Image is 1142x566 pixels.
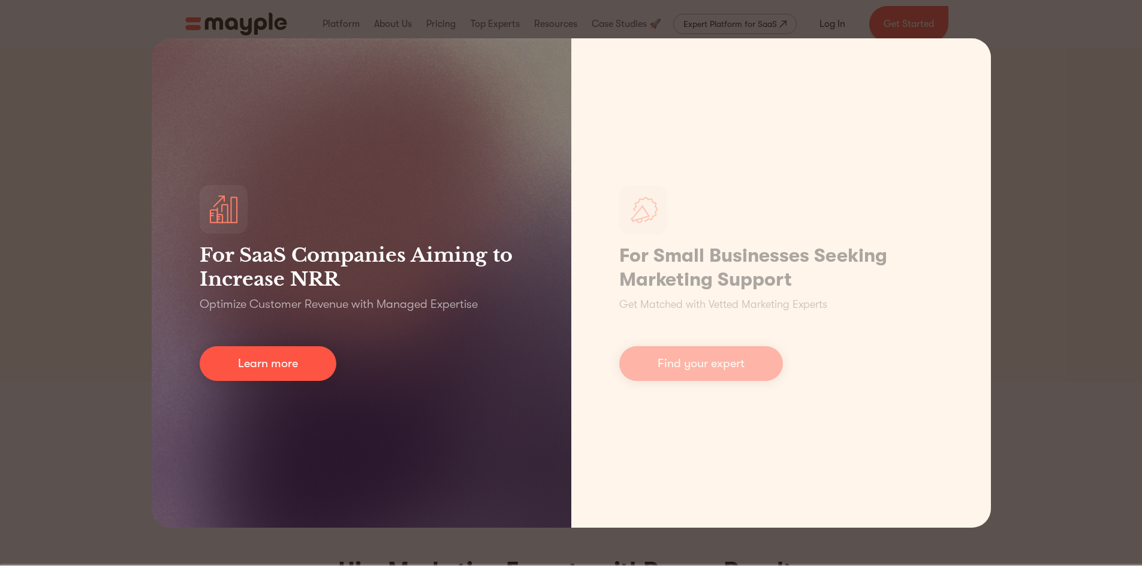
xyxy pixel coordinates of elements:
[200,243,523,291] h3: For SaaS Companies Aiming to Increase NRR
[619,296,827,313] p: Get Matched with Vetted Marketing Experts
[619,346,783,381] a: Find your expert
[200,296,478,313] p: Optimize Customer Revenue with Managed Expertise
[200,346,336,381] a: Learn more
[619,244,943,292] h1: For Small Businesses Seeking Marketing Support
